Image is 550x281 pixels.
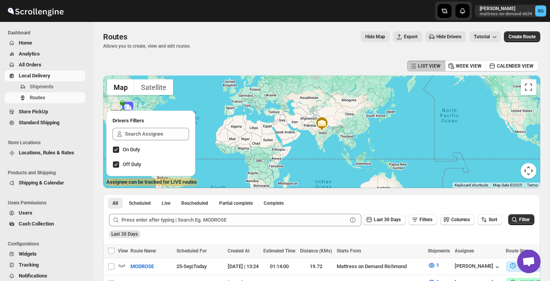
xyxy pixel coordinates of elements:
[504,31,540,42] button: Create Route
[535,5,546,16] span: Ricky Gamino
[475,5,547,17] button: User menu
[5,177,85,188] button: Shipping & Calendar
[409,214,437,225] button: Filters
[30,84,54,89] span: Shipments
[420,217,432,222] span: Filters
[469,31,501,42] button: Tutorial
[177,248,207,254] span: Scheduled For
[337,263,423,270] div: Mattress on Demand Richmond
[5,48,85,59] button: Analytics
[455,183,488,188] button: Keyboard shortcuts
[363,214,405,225] button: Last 30 Days
[121,214,347,226] input: Press enter after typing | Search Eg. MODROSE
[8,241,88,247] span: Configurations
[337,248,361,254] span: Starts From
[264,200,284,206] span: Complete
[509,34,536,40] span: Create Route
[365,34,385,40] span: Hide Map
[19,40,32,46] span: Home
[19,73,50,79] span: Local Delivery
[456,63,482,69] span: WEEK VIEW
[19,262,39,268] span: Tracking
[445,61,486,72] button: WEEK VIEW
[5,208,85,218] button: Users
[228,248,250,254] span: Created At
[517,250,541,273] div: Open chat
[228,263,259,270] div: [DATE] | 13:24
[5,92,85,103] button: Routes
[19,62,41,68] span: All Orders
[19,273,47,279] span: Notifications
[123,161,141,167] span: Off Duty
[5,249,85,260] button: Widgets
[108,198,123,209] button: All routes
[361,31,390,42] button: Map action label
[8,30,88,36] span: Dashboard
[393,31,422,42] button: Export
[5,260,85,270] button: Tracking
[19,251,37,257] span: Widgets
[112,117,189,125] h2: Drivers Filters
[177,263,207,269] span: 25-Sep | Today
[478,214,502,225] button: Sort
[19,120,59,125] span: Standard Shipping
[497,63,534,69] span: CALENDER VIEW
[30,95,45,100] span: Routes
[105,178,131,188] a: Open this area in Google Maps (opens a new window)
[103,32,127,41] span: Routes
[8,140,88,146] span: Store Locations
[506,248,533,254] span: Route Status
[455,263,501,271] button: [PERSON_NAME]
[486,61,538,72] button: CALENDER VIEW
[407,61,445,72] button: LIST VIEW
[134,79,173,95] button: Show satellite imagery
[126,260,159,273] button: MODROSE
[106,178,197,186] label: Assignee can be tracked for LIVE routes
[118,248,128,254] span: View
[219,200,253,206] span: Partial complete
[425,31,466,42] button: Hide Drivers
[440,214,475,225] button: Columns
[508,214,534,225] button: Filter
[130,263,154,270] span: MODROSE
[107,79,134,95] button: Show street map
[19,210,32,216] span: Users
[112,200,118,206] span: All
[263,263,295,270] div: 01:14:00
[300,248,332,254] span: Distance (KMs)
[19,150,74,156] span: Locations, Rules & Rates
[5,59,85,70] button: All Orders
[19,221,54,227] span: Cash Collection
[125,128,189,140] input: Search Assignee
[527,183,538,187] a: Terms (opens in new tab)
[493,183,522,187] span: Map data ©2025
[423,259,444,272] button: 1
[129,200,151,206] span: Scheduled
[436,34,461,40] span: Hide Drivers
[451,217,470,222] span: Columns
[19,180,64,186] span: Shipping & Calendar
[418,63,441,69] span: LIST VIEW
[162,200,170,206] span: Live
[521,163,536,179] button: Map camera controls
[5,38,85,48] button: Home
[474,34,490,39] span: Tutorial
[489,217,497,222] span: Sort
[509,262,546,270] button: SCHEDULED
[19,109,48,115] span: Store PickUp
[300,263,332,270] div: 19.72
[111,231,138,237] span: Last 30 Days
[521,79,536,95] button: Toggle fullscreen view
[8,170,88,176] span: Products and Shipping
[5,147,85,158] button: Locations, Rules & Rates
[103,43,191,49] p: Allows you to create, view and edit routes.
[374,217,401,222] span: Last 30 Days
[455,248,474,254] span: Assignee
[8,200,88,206] span: Users Permissions
[480,12,532,16] p: mattress-on-demand-6634
[263,248,295,254] span: Estimated Time
[428,248,450,254] span: Shipments
[181,200,208,206] span: Rescheduled
[5,81,85,92] button: Shipments
[19,51,40,57] span: Analytics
